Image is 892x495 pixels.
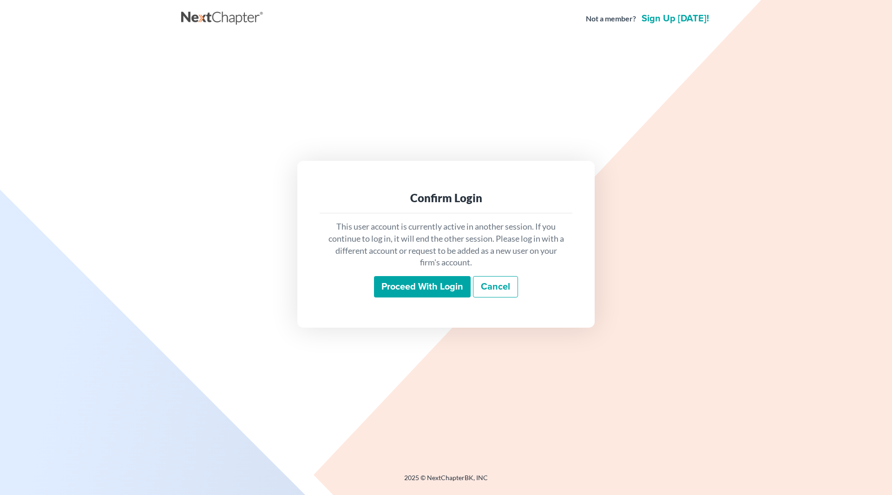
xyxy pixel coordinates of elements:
[640,14,711,23] a: Sign up [DATE]!
[586,13,636,24] strong: Not a member?
[374,276,471,297] input: Proceed with login
[327,191,565,205] div: Confirm Login
[181,473,711,490] div: 2025 © NextChapterBK, INC
[327,221,565,269] p: This user account is currently active in another session. If you continue to log in, it will end ...
[473,276,518,297] a: Cancel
